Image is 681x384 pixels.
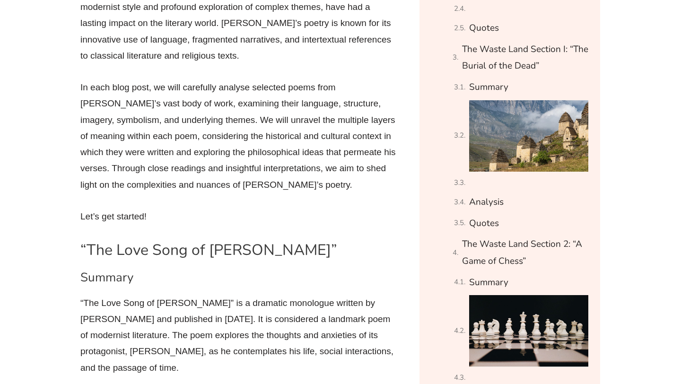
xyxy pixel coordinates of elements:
[462,41,588,75] a: The Waste Land Section I: “The Burial of the Dead”
[469,274,508,291] a: Summary
[469,215,499,232] a: Quotes
[519,277,681,384] iframe: Chat Widget
[80,295,397,376] p: “The Love Song of [PERSON_NAME]” is a dramatic monologue written by [PERSON_NAME] and published i...
[80,79,397,192] p: In each blog post, we will carefully analyse selected poems from [PERSON_NAME]’s vast body of wor...
[469,194,504,210] a: Analysis
[80,270,397,286] h3: Summary
[469,20,499,36] a: Quotes
[462,236,588,270] a: The Waste Land Section 2: “A Game of Chess”
[80,209,397,225] p: Let’s get started!
[80,240,397,260] h2: “The Love Song of [PERSON_NAME]”
[469,79,508,96] a: Summary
